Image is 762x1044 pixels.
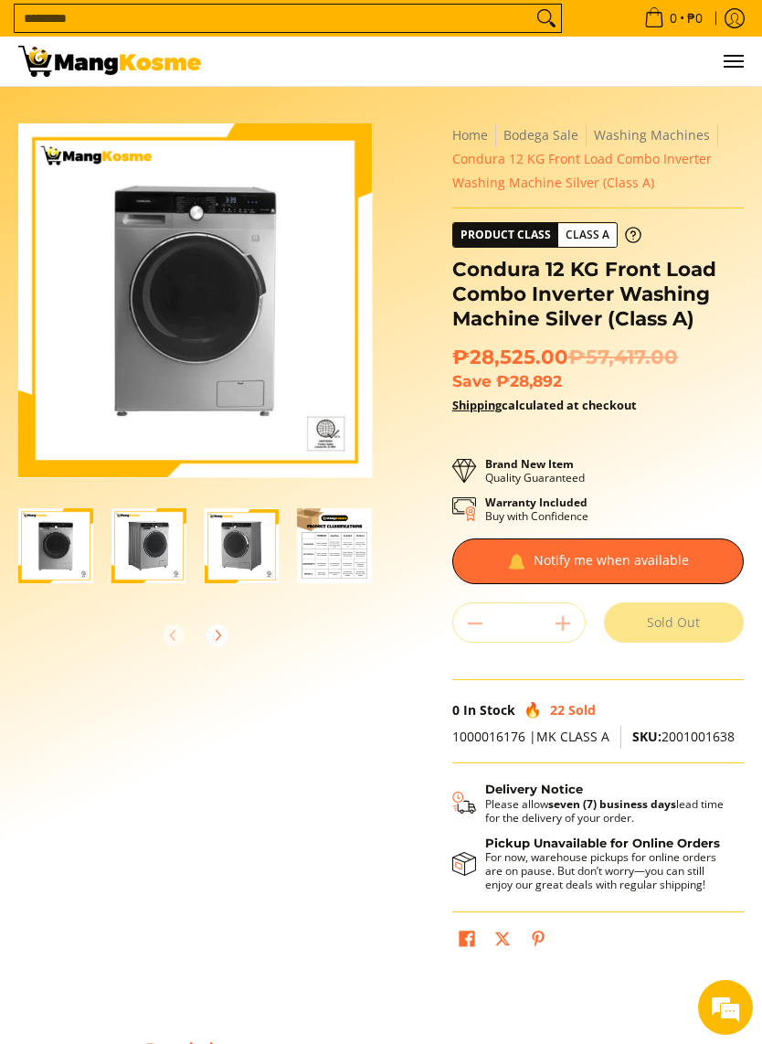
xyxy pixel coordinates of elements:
p: For now, warehouse pickups for online orders are on pause. But don’t worry—you can still enjoy ou... [485,850,725,891]
del: ₱57,417.00 [568,345,678,369]
strong: Pickup Unavailable for Online Orders [485,836,720,850]
button: Next [197,615,238,655]
img: Condura Front Load Inverter Washing Machine (Class A) l Mang Kosme [18,46,201,77]
strong: calculated at checkout [452,397,637,413]
a: Pin on Pinterest [525,926,551,957]
span: In Stock [463,701,515,719]
h1: Condura 12 KG Front Load Combo Inverter Washing Machine Silver (Class A) [452,257,744,330]
span: Condura 12 KG Front Load Combo Inverter Washing Machine Silver (Class A) [452,150,712,191]
ul: Customer Navigation [219,37,744,86]
span: Save [452,371,492,390]
button: Search [532,5,561,32]
a: Share on Facebook [454,926,480,957]
span: SKU: [632,728,661,745]
button: Shipping & Delivery [452,782,725,824]
span: 2001001638 [632,728,735,745]
strong: Brand New Item [485,456,574,472]
span: 0 [667,12,680,25]
strong: Warranty Included [485,495,587,510]
p: Quality Guaranteed [485,457,585,485]
p: Buy with Confidence [485,495,588,523]
strong: Delivery Notice [485,782,583,796]
img: Condura 12 KG Front Load Combo Inverter Washing Machine Silver (Class A)-1 [18,508,93,583]
a: Shipping [452,397,502,413]
div: Minimize live chat window [300,9,344,53]
span: ₱28,892 [496,371,562,390]
span: 22 [550,701,565,719]
span: Product Class [453,223,558,247]
div: Leave a message [95,102,307,126]
span: Sold [568,701,596,719]
a: Post on X [490,926,515,957]
a: Home [452,126,488,144]
textarea: Type your message and click 'Submit' [9,499,348,563]
button: Menu [722,37,744,86]
img: Condura 12 KG Front Load Combo Inverter Washing Machine Silver (Class A) [18,123,372,477]
strong: seven (7) business days [548,796,676,812]
img: Condura 12 KG Front Load Combo Inverter Washing Machine Silver (Class A)-3 [205,508,280,583]
span: We are offline. Please leave us a message. [38,230,319,415]
span: 0 [452,701,460,719]
img: Condura 12 KG Front Load Combo Inverter Washing Machine Silver (Class A)-4 [297,508,372,583]
p: Please allow lead time for the delivery of your order. [485,797,725,825]
span: Class A [558,224,617,247]
a: Washing Machines [594,126,710,144]
span: ₱0 [684,12,705,25]
span: 1000016176 |MK CLASS A [452,728,609,745]
a: Product Class Class A [452,222,641,248]
a: Bodega Sale [503,126,578,144]
img: Condura 12 KG Front Load Combo Inverter Washing Machine Silver (Class A)-2 [111,508,186,583]
nav: Main Menu [219,37,744,86]
nav: Breadcrumbs [452,123,744,194]
span: • [639,8,708,28]
em: Submit [268,563,332,588]
span: ₱28,525.00 [452,345,678,369]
